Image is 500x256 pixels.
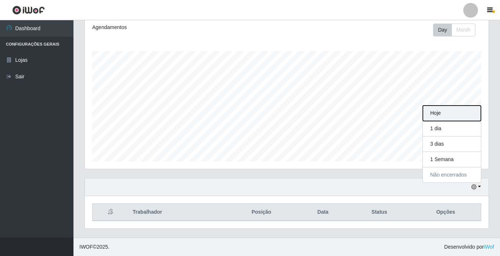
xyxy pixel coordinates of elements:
div: First group [433,24,475,36]
img: CoreUI Logo [12,6,45,15]
button: 1 dia [423,121,481,136]
span: Desenvolvido por [444,243,494,251]
button: Não encerrados [423,167,481,182]
th: Status [348,204,410,221]
a: iWof [484,244,494,250]
button: Day [433,24,452,36]
th: Posição [225,204,298,221]
th: Data [298,204,348,221]
div: Agendamentos [92,24,248,31]
div: Toolbar with button groups [433,24,481,36]
span: © 2025 . [79,243,109,251]
th: Trabalhador [128,204,225,221]
th: Opções [410,204,481,221]
span: IWOF [79,244,93,250]
button: Hoje [423,106,481,121]
button: 1 Semana [423,152,481,167]
button: Month [452,24,475,36]
button: 3 dias [423,136,481,152]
